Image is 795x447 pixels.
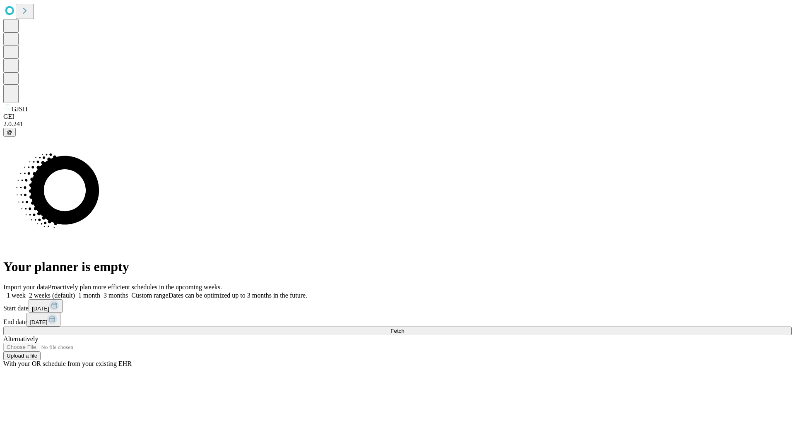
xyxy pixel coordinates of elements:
button: @ [3,128,16,137]
span: Dates can be optimized up to 3 months in the future. [169,292,307,299]
span: GJSH [12,106,27,113]
span: Alternatively [3,335,38,342]
div: End date [3,313,792,327]
h1: Your planner is empty [3,259,792,274]
span: With your OR schedule from your existing EHR [3,360,132,367]
span: Proactively plan more efficient schedules in the upcoming weeks. [48,284,222,291]
span: [DATE] [30,319,47,325]
button: Fetch [3,327,792,335]
div: GEI [3,113,792,120]
button: [DATE] [26,313,60,327]
span: 3 months [104,292,128,299]
span: Custom range [131,292,168,299]
button: [DATE] [29,299,63,313]
span: 2 weeks (default) [29,292,75,299]
span: [DATE] [32,305,49,312]
div: Start date [3,299,792,313]
span: 1 month [78,292,100,299]
span: 1 week [7,292,26,299]
span: Fetch [390,328,404,334]
span: Import your data [3,284,48,291]
div: 2.0.241 [3,120,792,128]
button: Upload a file [3,351,41,360]
span: @ [7,129,12,135]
